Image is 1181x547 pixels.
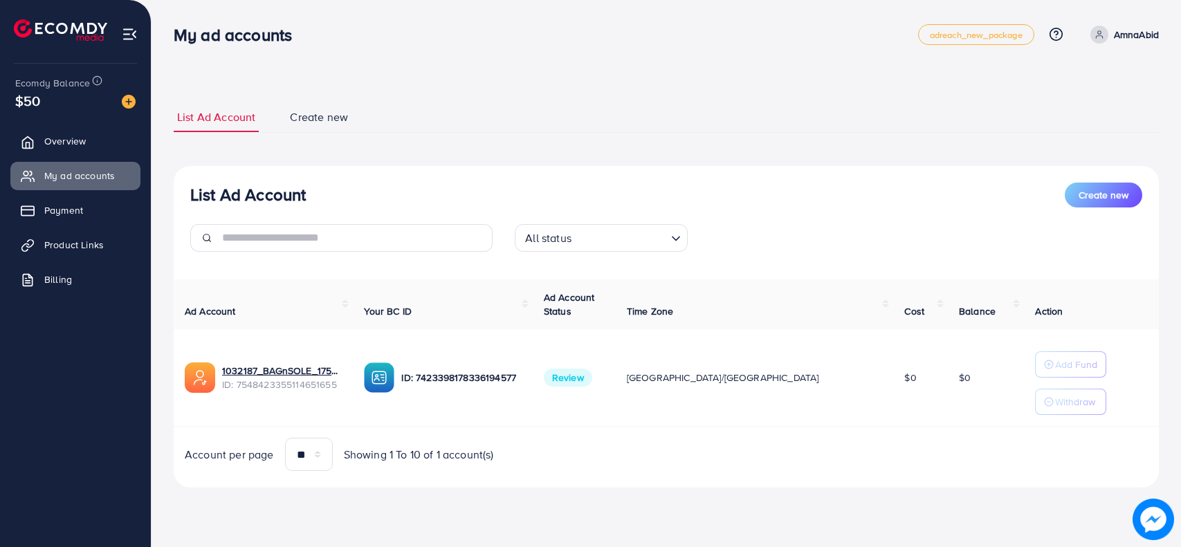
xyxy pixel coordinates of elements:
[918,24,1034,45] a: adreach_new_package
[1114,26,1159,43] p: AmnaAbid
[401,369,521,386] p: ID: 7423398178336194577
[185,447,274,463] span: Account per page
[177,109,255,125] span: List Ad Account
[1035,304,1063,318] span: Action
[930,30,1023,39] span: adreach_new_package
[627,371,819,384] span: [GEOGRAPHIC_DATA]/[GEOGRAPHIC_DATA]
[174,25,303,45] h3: My ad accounts
[364,362,394,393] img: ic-ba-acc.ded83a64.svg
[544,290,595,318] span: Ad Account Status
[1055,356,1097,373] p: Add Fund
[10,266,140,293] a: Billing
[904,304,924,318] span: Cost
[1035,351,1106,378] button: Add Fund
[627,304,673,318] span: Time Zone
[10,196,140,224] a: Payment
[10,162,140,189] a: My ad accounts
[344,447,494,463] span: Showing 1 To 10 of 1 account(s)
[10,127,140,155] a: Overview
[10,231,140,259] a: Product Links
[544,369,592,387] span: Review
[44,169,115,183] span: My ad accounts
[44,272,72,286] span: Billing
[959,371,971,384] span: $0
[222,364,342,378] a: 1032187_BAGnSOLE_1757504289036
[522,228,574,248] span: All status
[959,304,996,318] span: Balance
[44,238,104,252] span: Product Links
[122,26,138,42] img: menu
[185,304,236,318] span: Ad Account
[15,76,90,90] span: Ecomdy Balance
[190,185,306,205] h3: List Ad Account
[904,371,916,384] span: $0
[576,225,666,248] input: Search for option
[290,109,348,125] span: Create new
[1085,26,1159,44] a: AmnaAbid
[44,203,83,217] span: Payment
[222,364,342,392] div: <span class='underline'>1032187_BAGnSOLE_1757504289036</span></br>7548423355114651655
[122,95,136,109] img: image
[185,362,215,393] img: ic-ads-acc.e4c84228.svg
[1055,393,1095,410] p: Withdraw
[222,378,342,391] span: ID: 7548423355114651655
[515,224,688,252] div: Search for option
[44,134,86,148] span: Overview
[1035,389,1106,415] button: Withdraw
[14,19,107,41] img: logo
[1079,188,1128,202] span: Create new
[1133,499,1174,540] img: image
[1065,183,1142,207] button: Create new
[15,91,40,111] span: $50
[364,304,412,318] span: Your BC ID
